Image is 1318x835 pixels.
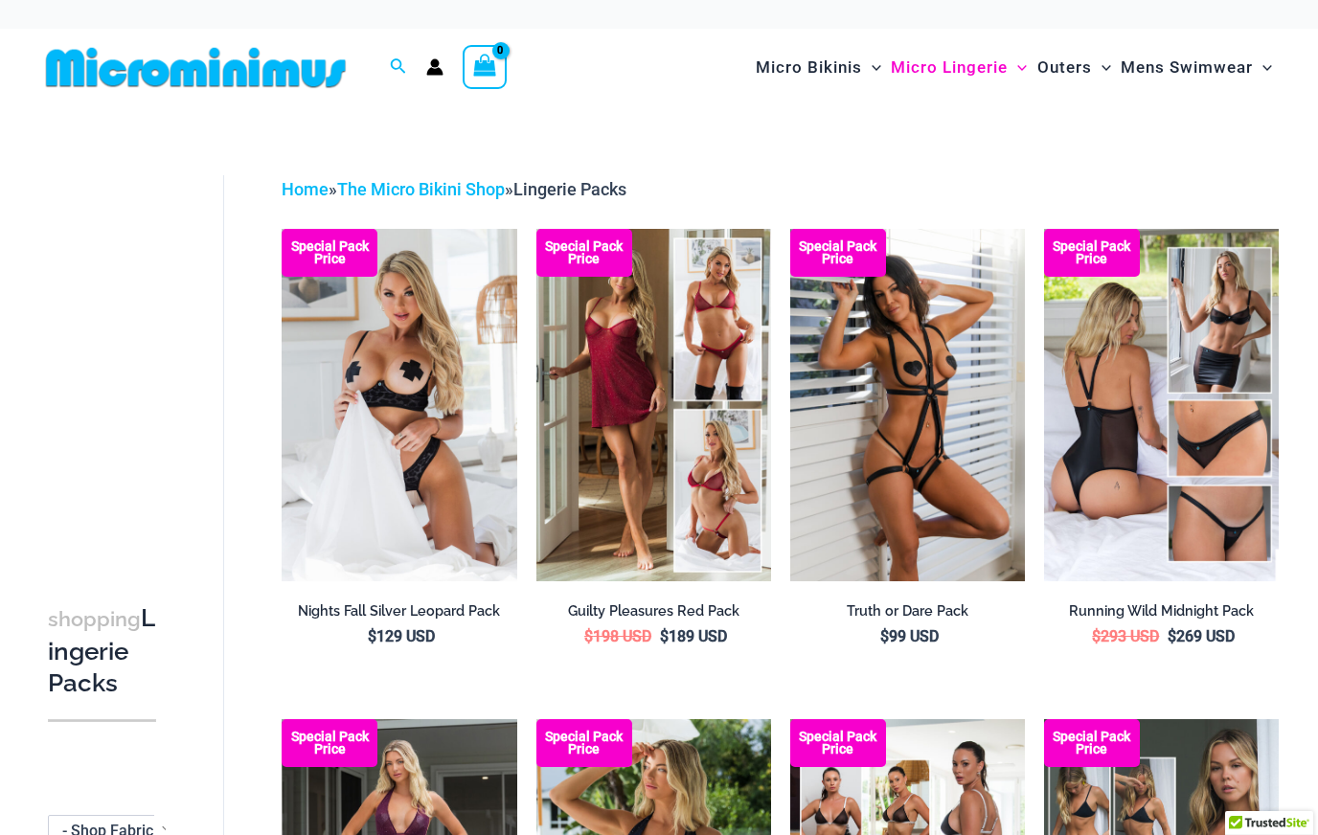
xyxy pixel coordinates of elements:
[48,160,220,543] iframe: TrustedSite Certified
[282,240,377,265] b: Special Pack Price
[536,731,632,756] b: Special Pack Price
[1037,43,1092,92] span: Outers
[584,627,593,645] span: $
[1044,229,1279,581] a: All Styles (1) Running Wild Midnight 1052 Top 6512 Bottom 04Running Wild Midnight 1052 Top 6512 B...
[790,240,886,265] b: Special Pack Price
[282,229,516,581] a: Nights Fall Silver Leopard 1036 Bra 6046 Thong 09v2 Nights Fall Silver Leopard 1036 Bra 6046 Thon...
[536,240,632,265] b: Special Pack Price
[1168,627,1176,645] span: $
[584,627,651,645] bdi: 198 USD
[426,58,443,76] a: Account icon link
[282,602,516,627] a: Nights Fall Silver Leopard Pack
[880,627,939,645] bdi: 99 USD
[48,607,141,631] span: shopping
[1092,627,1159,645] bdi: 293 USD
[282,229,516,581] img: Nights Fall Silver Leopard 1036 Bra 6046 Thong 09v2
[337,179,505,199] a: The Micro Bikini Shop
[790,229,1025,581] img: Truth or Dare Black 1905 Bodysuit 611 Micro 07
[48,602,156,700] h3: Lingerie Packs
[1116,38,1277,97] a: Mens SwimwearMenu ToggleMenu Toggle
[1044,602,1279,627] a: Running Wild Midnight Pack
[790,602,1025,621] h2: Truth or Dare Pack
[880,627,889,645] span: $
[536,602,771,621] h2: Guilty Pleasures Red Pack
[748,35,1280,100] nav: Site Navigation
[1044,240,1140,265] b: Special Pack Price
[1092,627,1101,645] span: $
[38,46,353,89] img: MM SHOP LOGO FLAT
[282,179,329,199] a: Home
[463,45,507,89] a: View Shopping Cart, empty
[891,43,1008,92] span: Micro Lingerie
[790,229,1025,581] a: Truth or Dare Black 1905 Bodysuit 611 Micro 07 Truth or Dare Black 1905 Bodysuit 611 Micro 06Trut...
[1168,627,1235,645] bdi: 269 USD
[660,627,727,645] bdi: 189 USD
[536,602,771,627] a: Guilty Pleasures Red Pack
[1253,43,1272,92] span: Menu Toggle
[536,229,771,581] a: Guilty Pleasures Red Collection Pack F Guilty Pleasures Red Collection Pack BGuilty Pleasures Red...
[513,179,626,199] span: Lingerie Packs
[790,602,1025,627] a: Truth or Dare Pack
[1008,43,1027,92] span: Menu Toggle
[1044,229,1279,581] img: All Styles (1)
[1092,43,1111,92] span: Menu Toggle
[790,731,886,756] b: Special Pack Price
[1044,731,1140,756] b: Special Pack Price
[390,56,407,79] a: Search icon link
[1121,43,1253,92] span: Mens Swimwear
[282,731,377,756] b: Special Pack Price
[1044,602,1279,621] h2: Running Wild Midnight Pack
[751,38,886,97] a: Micro BikinisMenu ToggleMenu Toggle
[862,43,881,92] span: Menu Toggle
[886,38,1032,97] a: Micro LingerieMenu ToggleMenu Toggle
[368,627,376,645] span: $
[536,229,771,581] img: Guilty Pleasures Red Collection Pack F
[1033,38,1116,97] a: OutersMenu ToggleMenu Toggle
[368,627,435,645] bdi: 129 USD
[282,179,626,199] span: » »
[282,602,516,621] h2: Nights Fall Silver Leopard Pack
[660,627,669,645] span: $
[756,43,862,92] span: Micro Bikinis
